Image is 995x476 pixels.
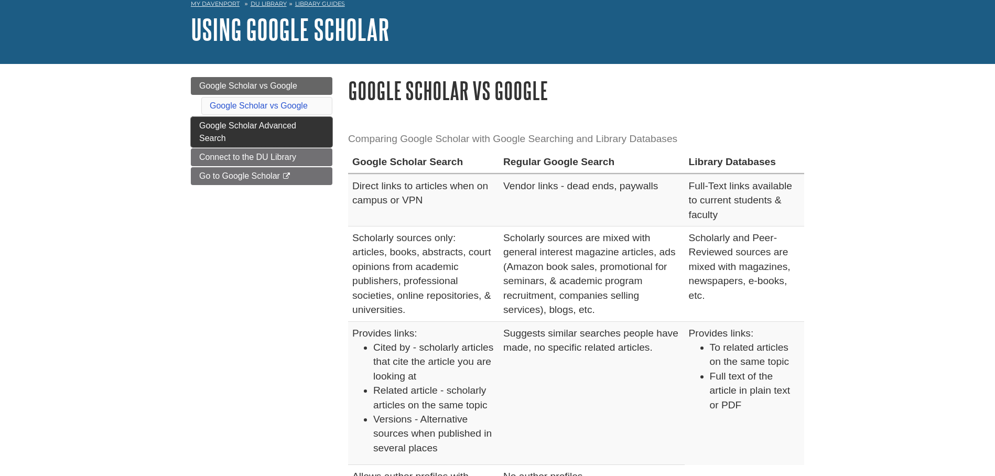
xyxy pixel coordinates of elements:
li: Versions - Alternative sources when published in several places [373,412,495,455]
td: Provides links: [685,321,804,465]
td: Vendor links - dead ends, paywalls [499,174,685,226]
span: Connect to the DU Library [199,153,296,161]
i: This link opens in a new window [282,173,291,180]
th: Library Databases [685,150,804,174]
a: Google Scholar Advanced Search [191,117,332,147]
td: Scholarly sources only: articles, books, abstracts, court opinions from academic publishers, prof... [348,226,499,321]
a: Connect to the DU Library [191,148,332,166]
a: Google Scholar vs Google [210,101,308,110]
th: Regular Google Search [499,150,685,174]
h1: Google Scholar vs Google [348,77,804,104]
caption: Comparing Google Scholar with Google Searching and Library Databases [348,127,804,151]
td: Suggests similar searches people have made, no specific related articles. [499,321,685,465]
td: Scholarly sources are mixed with general interest magazine articles, ads (Amazon book sales, prom... [499,226,685,321]
li: Related article - scholarly articles on the same topic [373,383,495,412]
td: Full-Text links available to current students & faculty [685,174,804,226]
span: Go to Google Scholar [199,171,280,180]
div: Guide Page Menu [191,77,332,185]
td: Provides links: [348,321,499,465]
span: Google Scholar vs Google [199,81,297,90]
td: Scholarly and Peer-Reviewed sources are mixed with magazines, newspapers, e-books, etc. [685,226,804,321]
a: Using Google Scholar [191,13,390,46]
li: To related articles on the same topic [710,340,800,369]
th: Google Scholar Search [348,150,499,174]
td: Direct links to articles when on campus or VPN [348,174,499,226]
span: Google Scholar Advanced Search [199,121,296,143]
a: Google Scholar vs Google [191,77,332,95]
li: Full text of the article in plain text or PDF [710,369,800,412]
a: Go to Google Scholar [191,167,332,185]
li: Cited by - scholarly articles that cite the article you are looking at [373,340,495,383]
